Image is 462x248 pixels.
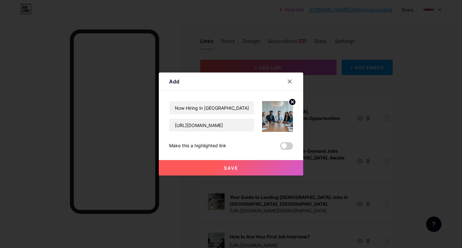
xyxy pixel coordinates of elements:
input: URL [169,119,254,132]
img: link_thumbnail [262,101,293,132]
div: Add [169,78,179,85]
span: Save [224,165,238,171]
input: Title [169,101,254,114]
div: Make this a highlighted link [169,142,226,150]
button: Save [159,160,303,175]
